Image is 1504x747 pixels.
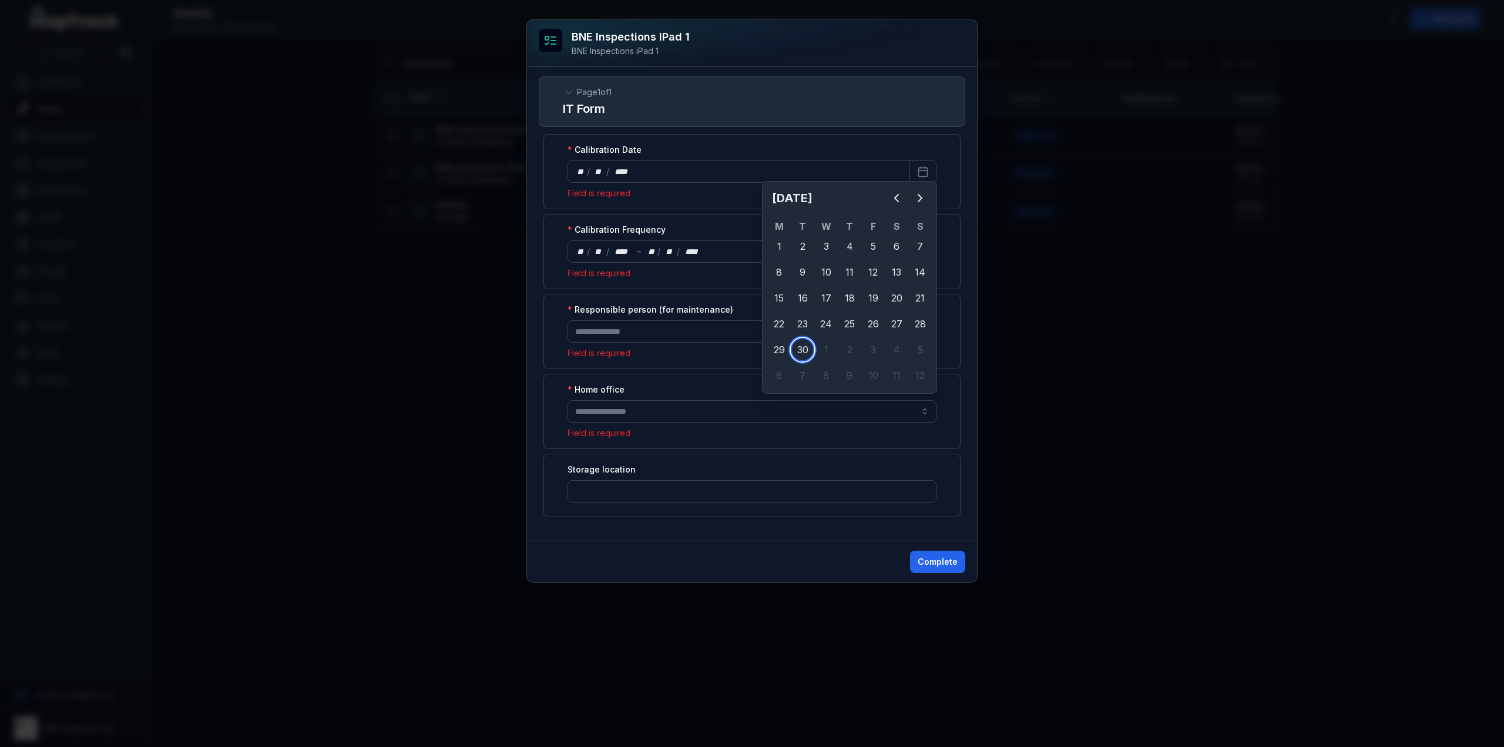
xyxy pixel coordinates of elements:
div: 12 [908,364,932,387]
div: Saturday 4 October 2025 [885,338,908,361]
div: 11 [885,364,908,387]
div: 14 [908,260,932,284]
div: 23 [791,312,814,336]
div: 10 [814,260,838,284]
div: 5 [908,338,932,361]
p: Field is required [568,267,936,279]
div: Wednesday 8 October 2025 [814,364,838,387]
div: Wednesday 17 September 2025 [814,286,838,310]
div: 6 [767,364,791,387]
div: 2 [791,235,814,258]
div: Monday 22 September 2025 [767,312,791,336]
div: Saturday 11 October 2025 [885,364,908,387]
div: 6 [885,235,908,258]
button: Previous [885,186,908,210]
div: Saturday 27 September 2025 [885,312,908,336]
p: Field is required [568,187,936,199]
div: Thursday 18 September 2025 [838,286,861,310]
th: T [838,219,861,233]
div: 7 [908,235,932,258]
div: Wednesday 1 October 2025 [814,338,838,361]
label: Home office [568,384,625,396]
div: 27 [885,312,908,336]
div: Wednesday 3 September 2025 [814,235,838,258]
div: 1 [814,338,838,361]
div: Thursday 9 October 2025 [838,364,861,387]
div: Thursday 2 October 2025 [838,338,861,361]
div: 30 [791,338,814,361]
div: September 2025 [767,186,932,388]
div: 25 [838,312,861,336]
h3: BNE Inspections iPad 1 [572,29,690,45]
div: 12 [861,260,885,284]
div: 29 [767,338,791,361]
div: Sunday 12 October 2025 [908,364,932,387]
div: 15 [767,286,791,310]
th: S [908,219,932,233]
div: Wednesday 24 September 2025 [814,312,838,336]
div: year, [610,166,632,177]
div: Wednesday 10 September 2025 [814,260,838,284]
label: Storage location [568,464,636,475]
button: Calendar [909,160,936,183]
div: 28 [908,312,932,336]
div: 22 [767,312,791,336]
div: 8 [814,364,838,387]
div: day, End Date, [646,246,657,257]
h2: [DATE] [772,190,885,206]
label: Responsible person (for maintenance) [568,304,733,316]
div: Monday 8 September 2025 [767,260,791,284]
div: / [657,246,662,257]
label: Calibration Date [568,144,642,156]
th: S [885,219,908,233]
div: month, End Date, [662,246,677,257]
div: Tuesday 2 September 2025 [791,235,814,258]
div: / [587,246,591,257]
div: year, Start Date, [610,246,632,257]
div: 21 [908,286,932,310]
th: W [814,219,838,233]
div: Tuesday 7 October 2025 [791,364,814,387]
div: day, Start Date, [575,246,587,257]
div: year, End Date, [681,246,703,257]
div: Friday 19 September 2025 [861,286,885,310]
div: Friday 10 October 2025 [861,364,885,387]
div: / [606,166,610,177]
div: Monday 29 September 2025 [767,338,791,361]
div: Thursday 25 September 2025 [838,312,861,336]
input: :rv8:-form-item-label [568,480,936,503]
th: M [767,219,791,233]
div: 4 [838,235,861,258]
div: 26 [861,312,885,336]
div: Calendar [767,186,932,388]
div: Tuesday 23 September 2025 [791,312,814,336]
div: Monday 6 October 2025 [767,364,791,387]
div: 9 [791,260,814,284]
div: 5 [861,235,885,258]
div: / [587,166,591,177]
div: 3 [861,338,885,361]
div: Friday 3 October 2025 [861,338,885,361]
div: 19 [861,286,885,310]
p: Field is required [568,427,936,439]
th: F [861,219,885,233]
div: / [606,246,610,257]
div: 8 [767,260,791,284]
div: 4 [885,338,908,361]
div: Sunday 21 September 2025 [908,286,932,310]
div: 11 [838,260,861,284]
table: September 2025 [767,219,932,388]
span: – [632,246,646,257]
div: 16 [791,286,814,310]
div: Thursday 4 September 2025 [838,235,861,258]
div: Saturday 13 September 2025 [885,260,908,284]
div: 3 [814,235,838,258]
div: Monday 15 September 2025 [767,286,791,310]
div: day, [575,166,587,177]
div: BNE Inspections iPad 1 [572,45,690,57]
div: Sunday 5 October 2025 [908,338,932,361]
div: Thursday 11 September 2025 [838,260,861,284]
div: Monday 1 September 2025 [767,235,791,258]
button: Complete [910,551,965,573]
div: Friday 26 September 2025 [861,312,885,336]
